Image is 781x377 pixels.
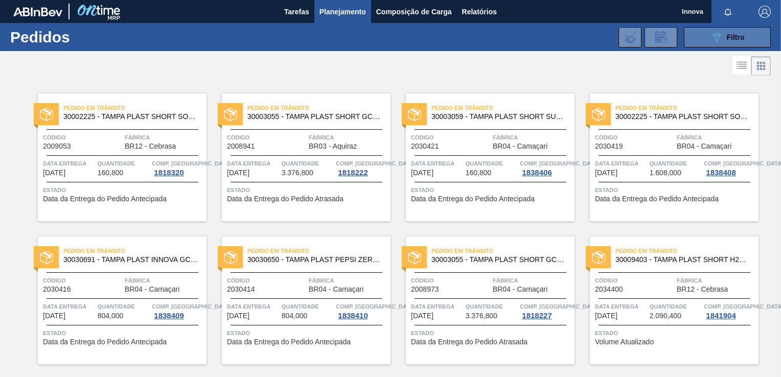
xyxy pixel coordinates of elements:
div: 1818320 [152,169,186,177]
span: Tarefas [284,6,309,18]
a: estadoPedido em Trânsito30003055 - TAMPA PLAST SHORT GCA S/ LINERCódigo2008973FábricaBR04 - Camaç... [390,237,575,364]
a: Comp. [GEOGRAPHIC_DATA]1838410 [336,301,388,320]
span: BR04 - Camaçari [125,286,179,293]
span: Código [227,275,306,286]
span: Relatórios [462,6,497,18]
span: Status [43,328,204,338]
span: 160,800 [466,169,492,177]
img: estado [592,108,605,121]
span: 160,800 [98,169,124,177]
span: Comp. Carga [336,301,415,312]
h1: Pedidos [10,31,157,43]
span: Data da Entrega do Pedido Antecipada [227,338,351,346]
a: Comp. [GEOGRAPHIC_DATA]1838409 [152,301,204,320]
span: Quantidade [650,301,702,312]
span: Quantidade [466,158,518,169]
span: Código [595,275,674,286]
span: 30002225 - TAMPA PLAST SHORT SODA S/ LINER NIV21 [615,113,750,121]
span: Data Entrega [227,301,279,312]
span: 2030414 [227,286,255,293]
span: Data da Entrega do Pedido Antecipada [43,338,167,346]
span: Quantidade [282,158,334,169]
span: Composição de Carga [376,6,452,18]
span: 11/10/2025 [595,312,617,320]
span: BR12 - Cebrasa [125,143,176,150]
img: estado [408,108,421,121]
span: 3.376,800 [282,169,313,177]
span: 30002225 - TAMPA PLAST SHORT SODA S/ LINER NIV21 [63,113,198,121]
span: Fábrica [309,132,388,143]
span: 30009403 - TAMPA PLAST SHORT H2OH LIMONETO S/ LINER [615,256,750,264]
span: Planejamento [319,6,366,18]
span: Status [411,328,572,338]
span: Pedido em Trânsito [431,246,575,256]
span: BR04 - Camaçari [493,143,547,150]
a: estadoPedido em Trânsito30003059 - TAMPA PLAST SHORT SUKITA S/ LINERCódigo2030421FábricaBR04 - Ca... [390,93,575,221]
span: 3.376,800 [466,312,497,320]
span: 30003055 - TAMPA PLAST SHORT GCA S/ LINER [247,113,382,121]
span: Status [595,328,756,338]
span: 30030691 - TAMPA PLAST INNOVA GCA ZERO NIV24 [63,256,198,264]
img: estado [40,251,53,264]
span: Data da Entrega do Pedido Atrasada [411,338,527,346]
span: 2.090,400 [650,312,681,320]
span: BR03 - Aquiraz [309,143,357,150]
div: 1838410 [336,312,370,320]
span: Comp. Carga [152,158,231,169]
span: Pedido em Trânsito [247,246,390,256]
span: Fábrica [677,275,756,286]
span: 30003055 - TAMPA PLAST SHORT GCA S/ LINER [431,256,566,264]
a: estadoPedido em Trânsito30002225 - TAMPA PLAST SHORT SODA S/ LINER NIV21Código2030419FábricaBR04 ... [575,93,759,221]
span: 2030419 [595,143,623,150]
span: Status [43,185,204,195]
span: Código [411,275,490,286]
a: estadoPedido em Trânsito30002225 - TAMPA PLAST SHORT SODA S/ LINER NIV21Código2009053FábricaBR12 ... [22,93,206,221]
span: Código [43,132,122,143]
span: 09/10/2025 [43,312,65,320]
span: Fábrica [677,132,756,143]
img: estado [224,251,237,264]
img: TNhmsLtSVTkK8tSr43FrP2fwEKptu5GPRR3wAAAABJRU5ErkJggg== [13,7,62,16]
span: 2030416 [43,286,71,293]
span: 2009053 [43,143,71,150]
span: Status [227,328,388,338]
img: estado [592,251,605,264]
span: Quantidade [98,158,150,169]
span: Comp. Carga [336,158,415,169]
a: Comp. [GEOGRAPHIC_DATA]1818320 [152,158,204,177]
span: Fábrica [125,275,204,286]
span: Pedido em Trânsito [615,246,759,256]
span: Data Entrega [411,301,463,312]
span: 12/09/2025 [43,169,65,177]
span: Data da Entrega do Pedido Antecipada [411,195,535,203]
a: Comp. [GEOGRAPHIC_DATA]1818222 [336,158,388,177]
a: Comp. [GEOGRAPHIC_DATA]1818227 [520,301,572,320]
span: Quantidade [466,301,518,312]
span: 09/10/2025 [411,169,433,177]
span: 2030421 [411,143,439,150]
span: Código [43,275,122,286]
span: BR04 - Camaçari [493,286,547,293]
span: Volume Atualizado [595,338,654,346]
div: 1838406 [520,169,554,177]
span: Pedido em Trânsito [63,103,206,113]
span: 30003059 - TAMPA PLAST SHORT SUKITA S/ LINER [431,113,566,121]
div: Solicitação de Revisão de Pedidos [645,27,677,48]
span: Quantidade [282,301,334,312]
span: Comp. Carga [520,158,599,169]
span: Data Entrega [595,301,647,312]
div: Visão em Cards [751,56,771,76]
a: Comp. [GEOGRAPHIC_DATA]1838408 [704,158,756,177]
span: Data Entrega [411,158,463,169]
a: estadoPedido em Trânsito30030691 - TAMPA PLAST INNOVA GCA ZERO NIV24Código2030416FábricaBR04 - Ca... [22,237,206,364]
span: Código [411,132,490,143]
span: Pedido em Trânsito [247,103,390,113]
span: Data Entrega [227,158,279,169]
a: estadoPedido em Trânsito30003055 - TAMPA PLAST SHORT GCA S/ LINERCódigo2008941FábricaBR03 - Aquir... [206,93,390,221]
span: 09/10/2025 [595,169,617,177]
span: Status [227,185,388,195]
img: estado [408,251,421,264]
span: Data Entrega [43,301,95,312]
span: Fábrica [493,275,572,286]
span: Data da Entrega do Pedido Atrasada [227,195,343,203]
